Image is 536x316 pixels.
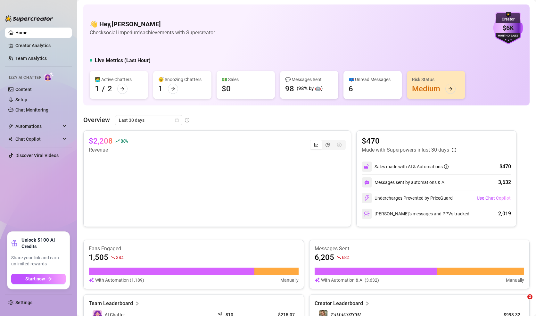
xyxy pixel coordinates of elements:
div: 1 [95,84,99,94]
span: Chat Copilot [15,134,61,144]
span: pie-chart [326,143,330,147]
span: info-circle [452,148,456,152]
article: Team Leaderboard [89,300,133,307]
span: rise [115,139,120,143]
span: thunderbolt [8,124,13,129]
a: Chat Monitoring [15,107,48,112]
div: 📪 Unread Messages [349,76,397,83]
div: $6K [493,23,523,33]
img: svg%3e [364,195,370,201]
span: gift [11,240,18,246]
img: logo-BBDzfeDw.svg [5,15,53,22]
img: svg%3e [89,277,94,284]
div: $470 [499,163,511,170]
div: 💬 Messages Sent [285,76,333,83]
a: Settings [15,300,32,305]
div: 😴 Snoozing Chatters [158,76,206,83]
article: Manually [280,277,299,284]
span: fall [111,255,115,260]
span: line-chart [314,143,318,147]
span: Last 30 days [119,115,178,125]
span: 2 [527,294,532,299]
div: $0 [222,84,231,94]
img: svg%3e [364,164,370,170]
div: Monthly Sales [493,34,523,38]
iframe: Intercom live chat [514,294,530,310]
img: purple-badge-B9DA21FR.svg [493,12,523,44]
article: 1,505 [89,252,108,262]
span: 30 % [116,254,123,260]
span: info-circle [185,118,189,122]
div: [PERSON_NAME]’s messages and PPVs tracked [362,209,469,219]
img: svg%3e [315,277,320,284]
img: svg%3e [364,180,369,185]
div: 6 [349,84,353,94]
a: Team Analytics [15,56,47,61]
span: arrow-right [120,87,125,91]
article: Creator Leaderboard [315,300,363,307]
h5: Live Metrics (Last Hour) [95,57,151,64]
span: right [365,300,369,307]
a: Home [15,30,28,35]
article: $2,208 [89,136,113,146]
article: Revenue [89,146,128,154]
a: Discover Viral Videos [15,153,59,158]
article: 6,205 [315,252,334,262]
div: 2,019 [498,210,511,218]
a: Creator Analytics [15,40,67,51]
span: arrow-right [448,87,453,91]
a: Content [15,87,32,92]
article: Manually [506,277,524,284]
button: Use Chat Copilot [476,193,511,203]
div: (98% by 🤖) [297,85,323,93]
span: arrow-right [47,277,52,281]
strong: Unlock $100 AI Credits [21,237,66,250]
div: 3,632 [498,179,511,186]
button: Start nowarrow-right [11,274,66,284]
div: Creator [493,16,523,22]
span: fall [337,255,341,260]
div: 💵 Sales [222,76,270,83]
span: Automations [15,121,61,131]
span: Izzy AI Chatter [9,75,41,81]
div: Undercharges Prevented by PriceGuard [362,193,453,203]
div: Risk Status [412,76,460,83]
span: arrow-right [171,87,175,91]
span: calendar [175,118,179,122]
article: With Automation (1,189) [95,277,144,284]
div: segmented control [310,140,346,150]
img: AI Chatter [44,72,54,81]
img: Chat Copilot [8,137,12,141]
span: 68 % [342,254,349,260]
div: Messages sent by automations & AI [362,177,446,187]
article: $470 [362,136,456,146]
article: Check social imperium's achievements with Supercreator [90,29,215,37]
article: Fans Engaged [89,245,299,252]
span: info-circle [444,164,449,169]
span: Share your link and earn unlimited rewards [11,255,66,267]
span: right [135,300,139,307]
span: Start now [25,276,45,281]
h4: 👋 Hey, [PERSON_NAME] [90,20,215,29]
span: 88 % [120,138,128,144]
span: Use Chat Copilot [477,195,511,201]
article: Messages Sent [315,245,524,252]
a: Setup [15,97,27,102]
article: Overview [83,115,110,125]
article: With Automation & AI (3,632) [321,277,379,284]
span: dollar-circle [337,143,342,147]
div: Sales made with AI & Automations [375,163,449,170]
div: 1 [158,84,163,94]
article: Made with Superpowers in last 30 days [362,146,449,154]
img: svg%3e [364,211,370,217]
div: 98 [285,84,294,94]
div: 2 [108,84,112,94]
div: 👩‍💻 Active Chatters [95,76,143,83]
